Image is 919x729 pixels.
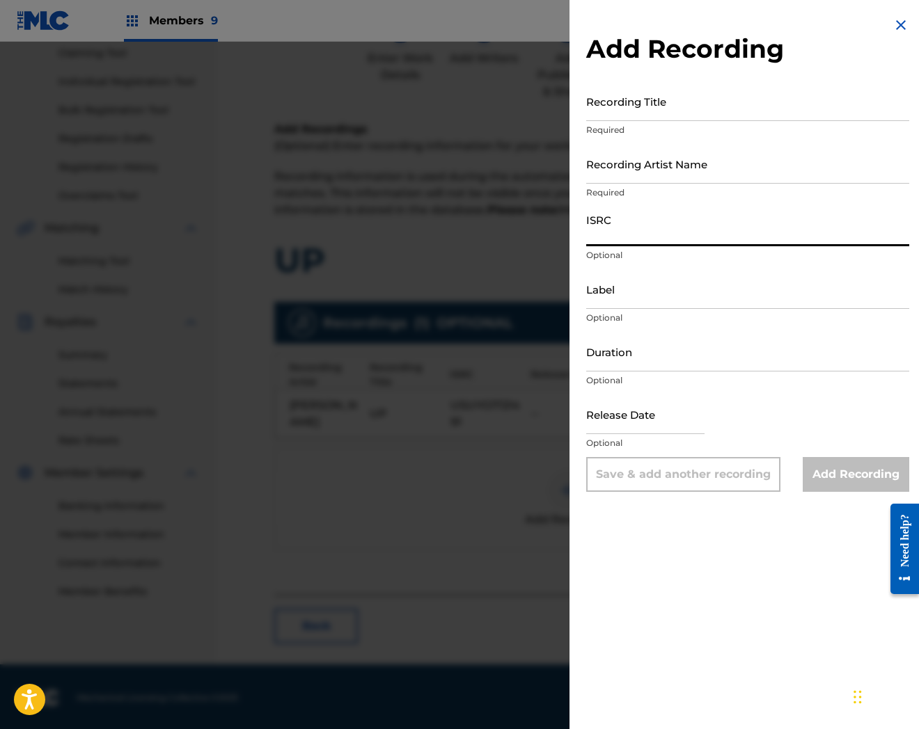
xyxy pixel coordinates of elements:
iframe: Resource Center [880,493,919,605]
img: Top Rightsholders [124,13,141,29]
p: Optional [586,312,909,324]
img: MLC Logo [17,10,70,31]
p: Optional [586,249,909,262]
span: Members [149,13,218,29]
p: Optional [586,437,909,449]
p: Required [586,186,909,199]
h2: Add Recording [586,33,909,65]
iframe: Chat Widget [849,662,919,729]
div: Drag [854,676,862,718]
p: Optional [586,374,909,387]
p: Required [586,124,909,136]
span: 9 [211,14,218,27]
